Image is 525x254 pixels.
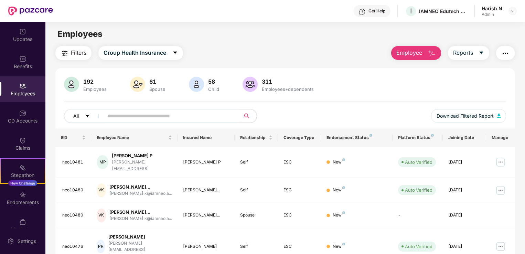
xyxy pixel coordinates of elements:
[410,7,412,15] span: I
[71,49,86,57] span: Filters
[73,112,79,120] span: All
[240,187,272,193] div: Self
[431,134,434,137] img: svg+xml;base64,PHN2ZyB4bWxucz0iaHR0cDovL3d3dy53My5vcmcvMjAwMC9zdmciIHdpZHRoPSI4IiBoZWlnaHQ9IjgiIH...
[97,209,106,222] div: VK
[1,172,45,179] div: Stepathon
[19,219,26,225] img: svg+xml;base64,PHN2ZyBpZD0iTXlfT3JkZXJzIiBkYXRhLW5hbWU9Ik15IE9yZGVycyIgeG1sbnM9Imh0dHA6Ly93d3cudz...
[243,77,258,92] img: svg+xml;base64,PHN2ZyB4bWxucz0iaHR0cDovL3d3dy53My5vcmcvMjAwMC9zdmciIHhtbG5zOnhsaW5rPSJodHRwOi8vd3...
[57,29,103,39] span: Employees
[91,128,177,147] th: Employee Name
[19,110,26,117] img: svg+xml;base64,PHN2ZyBpZD0iQ0RfQWNjb3VudHMiIGRhdGEtbmFtZT0iQ0QgQWNjb3VudHMiIHhtbG5zPSJodHRwOi8vd3...
[64,109,106,123] button: Allcaret-down
[97,183,106,197] div: VK
[85,114,90,119] span: caret-down
[240,159,272,166] div: Self
[453,49,473,57] span: Reports
[448,159,480,166] div: [DATE]
[501,49,510,57] img: svg+xml;base64,PHN2ZyB4bWxucz0iaHR0cDovL3d3dy53My5vcmcvMjAwMC9zdmciIHdpZHRoPSIyNCIgaGVpZ2h0PSIyNC...
[112,152,172,159] div: [PERSON_NAME] P
[396,49,422,57] span: Employee
[448,46,489,60] button: Reportscaret-down
[278,128,321,147] th: Coverage Type
[97,155,108,169] div: MP
[7,238,14,245] img: svg+xml;base64,PHN2ZyBpZD0iU2V0dGluZy0yMHgyMCIgeG1sbnM9Imh0dHA6Ly93d3cudzMub3JnLzIwMDAvc3ZnIiB3aW...
[55,46,92,60] button: Filters
[437,112,494,120] span: Download Filtered Report
[82,86,108,92] div: Employees
[109,209,172,215] div: [PERSON_NAME]...
[15,238,38,245] div: Settings
[495,241,506,252] img: manageButton
[109,190,172,197] div: [PERSON_NAME].k@iamneo.a...
[405,187,432,193] div: Auto Verified
[398,135,437,140] div: Platform Status
[240,243,272,250] div: Self
[19,28,26,35] img: svg+xml;base64,PHN2ZyBpZD0iVXBkYXRlZCIgeG1sbnM9Imh0dHA6Ly93d3cudzMub3JnLzIwMDAvc3ZnIiB3aWR0aD0iMj...
[98,46,183,60] button: Group Health Insurancecaret-down
[207,86,221,92] div: Child
[405,243,432,250] div: Auto Verified
[183,159,229,166] div: [PERSON_NAME] P
[486,128,515,147] th: Manage
[112,159,172,172] div: [PERSON_NAME][EMAIL_ADDRESS]
[240,109,257,123] button: search
[448,243,480,250] div: [DATE]
[19,55,26,62] img: svg+xml;base64,PHN2ZyBpZD0iQmVuZWZpdHMiIHhtbG5zPSJodHRwOi8vd3d3LnczLm9yZy8yMDAwL3N2ZyIgd2lkdGg9Ij...
[326,135,387,140] div: Endorsement Status
[368,8,385,14] div: Get Help
[19,164,26,171] img: svg+xml;base64,PHN2ZyB4bWxucz0iaHR0cDovL3d3dy53My5vcmcvMjAwMC9zdmciIHdpZHRoPSIyMSIgaGVpZ2h0PSIyMC...
[342,243,345,245] img: svg+xml;base64,PHN2ZyB4bWxucz0iaHR0cDovL3d3dy53My5vcmcvMjAwMC9zdmciIHdpZHRoPSI4IiBoZWlnaHQ9IjgiIH...
[240,135,267,140] span: Relationship
[497,114,501,118] img: svg+xml;base64,PHN2ZyB4bWxucz0iaHR0cDovL3d3dy53My5vcmcvMjAwMC9zdmciIHhtbG5zOnhsaW5rPSJodHRwOi8vd3...
[8,180,37,186] div: New Challenge
[61,135,81,140] span: EID
[183,187,229,193] div: [PERSON_NAME]...
[62,187,86,193] div: neo10480
[342,158,345,161] img: svg+xml;base64,PHN2ZyB4bWxucz0iaHR0cDovL3d3dy53My5vcmcvMjAwMC9zdmciIHdpZHRoPSI4IiBoZWlnaHQ9IjgiIH...
[510,8,515,14] img: svg+xml;base64,PHN2ZyBpZD0iRHJvcGRvd24tMzJ4MzIiIHhtbG5zPSJodHRwOi8vd3d3LnczLm9yZy8yMDAwL3N2ZyIgd2...
[333,212,345,219] div: New
[482,12,502,17] div: Admin
[342,186,345,189] img: svg+xml;base64,PHN2ZyB4bWxucz0iaHR0cDovL3d3dy53My5vcmcvMjAwMC9zdmciIHdpZHRoPSI4IiBoZWlnaHQ9IjgiIH...
[393,203,443,228] td: -
[130,77,145,92] img: svg+xml;base64,PHN2ZyB4bWxucz0iaHR0cDovL3d3dy53My5vcmcvMjAwMC9zdmciIHhtbG5zOnhsaW5rPSJodHRwOi8vd3...
[189,77,204,92] img: svg+xml;base64,PHN2ZyB4bWxucz0iaHR0cDovL3d3dy53My5vcmcvMjAwMC9zdmciIHhtbG5zOnhsaW5rPSJodHRwOi8vd3...
[178,128,235,147] th: Insured Name
[62,159,86,166] div: neo10481
[62,243,86,250] div: neo10476
[495,185,506,196] img: manageButton
[479,50,484,56] span: caret-down
[183,212,229,219] div: [PERSON_NAME]...
[235,128,278,147] th: Relationship
[482,5,502,12] div: Harish N
[495,157,506,168] img: manageButton
[64,77,79,92] img: svg+xml;base64,PHN2ZyB4bWxucz0iaHR0cDovL3d3dy53My5vcmcvMjAwMC9zdmciIHhtbG5zOnhsaW5rPSJodHRwOi8vd3...
[108,234,172,240] div: [PERSON_NAME]
[183,243,229,250] div: [PERSON_NAME]
[55,128,91,147] th: EID
[207,78,221,85] div: 58
[419,8,467,14] div: IAMNEO Edutech Private Limited
[405,159,432,166] div: Auto Verified
[342,211,345,214] img: svg+xml;base64,PHN2ZyB4bWxucz0iaHR0cDovL3d3dy53My5vcmcvMjAwMC9zdmciIHdpZHRoPSI4IiBoZWlnaHQ9IjgiIH...
[8,7,53,15] img: New Pazcare Logo
[19,137,26,144] img: svg+xml;base64,PHN2ZyBpZD0iQ2xhaW0iIHhtbG5zPSJodHRwOi8vd3d3LnczLm9yZy8yMDAwL3N2ZyIgd2lkdGg9IjIwIi...
[97,135,167,140] span: Employee Name
[19,83,26,89] img: svg+xml;base64,PHN2ZyBpZD0iRW1wbG95ZWVzIiB4bWxucz0iaHR0cDovL3d3dy53My5vcmcvMjAwMC9zdmciIHdpZHRoPS...
[97,240,105,253] div: PR
[443,128,486,147] th: Joining Date
[240,212,272,219] div: Spouse
[283,243,315,250] div: ESC
[19,191,26,198] img: svg+xml;base64,PHN2ZyBpZD0iRW5kb3JzZW1lbnRzIiB4bWxucz0iaHR0cDovL3d3dy53My5vcmcvMjAwMC9zdmciIHdpZH...
[283,159,315,166] div: ESC
[148,86,167,92] div: Spouse
[283,212,315,219] div: ESC
[391,46,441,60] button: Employee
[172,50,178,56] span: caret-down
[260,78,315,85] div: 311
[333,159,345,166] div: New
[62,212,86,219] div: neo10480
[428,49,436,57] img: svg+xml;base64,PHN2ZyB4bWxucz0iaHR0cDovL3d3dy53My5vcmcvMjAwMC9zdmciIHhtbG5zOnhsaW5rPSJodHRwOi8vd3...
[61,49,69,57] img: svg+xml;base64,PHN2ZyB4bWxucz0iaHR0cDovL3d3dy53My5vcmcvMjAwMC9zdmciIHdpZHRoPSIyNCIgaGVpZ2h0PSIyNC...
[283,187,315,193] div: ESC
